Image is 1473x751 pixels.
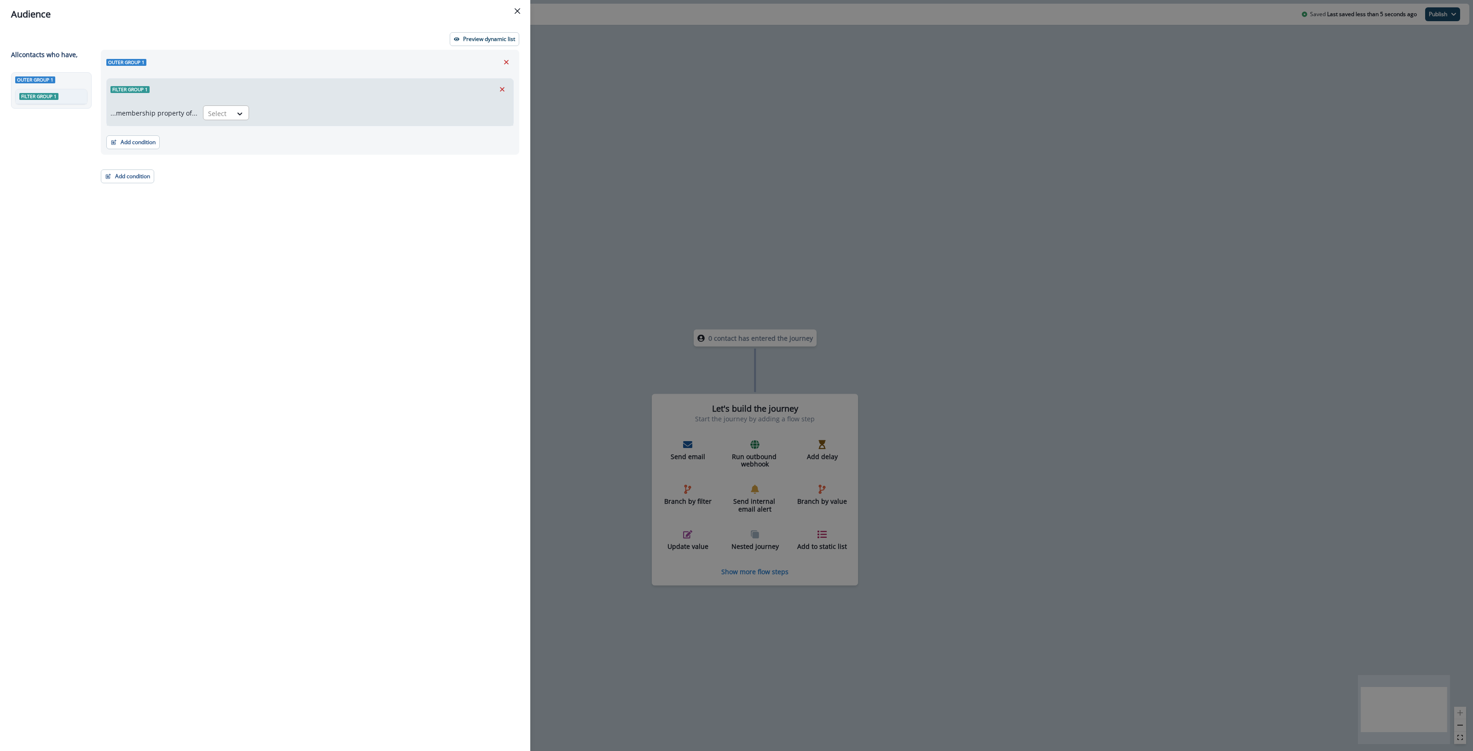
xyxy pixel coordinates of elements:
[11,50,78,59] p: All contact s who have,
[106,135,160,149] button: Add condition
[101,169,154,183] button: Add condition
[450,32,519,46] button: Preview dynamic list
[495,82,510,96] button: Remove
[11,7,519,21] div: Audience
[510,4,525,18] button: Close
[110,108,197,118] p: ...membership property of...
[15,76,55,83] span: Outer group 1
[110,86,150,93] span: Filter group 1
[19,93,58,100] span: Filter group 1
[463,36,515,42] p: Preview dynamic list
[106,59,146,66] span: Outer group 1
[499,55,514,69] button: Remove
